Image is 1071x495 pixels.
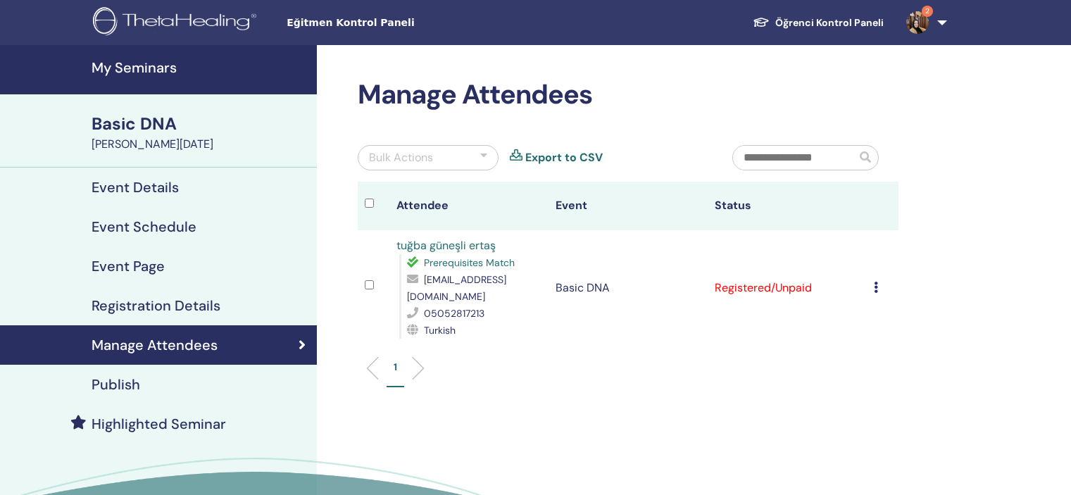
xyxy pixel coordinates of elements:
a: Basic DNA[PERSON_NAME][DATE] [83,112,317,153]
div: Basic DNA [92,112,308,136]
img: default.jpg [906,11,929,34]
a: Export to CSV [525,149,603,166]
div: [PERSON_NAME][DATE] [92,136,308,153]
img: logo.png [93,7,261,39]
h2: Manage Attendees [358,79,898,111]
a: Öğrenci Kontrol Paneli [741,9,895,36]
font: Eğitmen Kontrol Paneli [287,17,414,28]
span: Turkish [424,324,456,337]
img: graduation-cap-white.svg [753,16,770,28]
div: Bulk Actions [369,149,433,166]
h4: Manage Attendees [92,337,218,353]
th: Status [708,182,867,230]
h4: Highlighted Seminar [92,415,226,432]
th: Event [549,182,708,230]
h4: Event Schedule [92,218,196,235]
span: [EMAIL_ADDRESS][DOMAIN_NAME] [407,273,506,303]
p: 1 [394,360,397,375]
h4: Registration Details [92,297,220,314]
h4: Event Page [92,258,165,275]
a: tuğba güneşli ertaş [396,238,496,253]
font: Öğrenci Kontrol Paneli [775,16,884,29]
td: Basic DNA [549,230,708,346]
span: Prerequisites Match [424,256,515,269]
h4: Event Details [92,179,179,196]
th: Attendee [389,182,549,230]
span: 05052817213 [424,307,484,320]
h4: My Seminars [92,59,308,76]
span: 2 [922,6,933,17]
h4: Publish [92,376,140,393]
